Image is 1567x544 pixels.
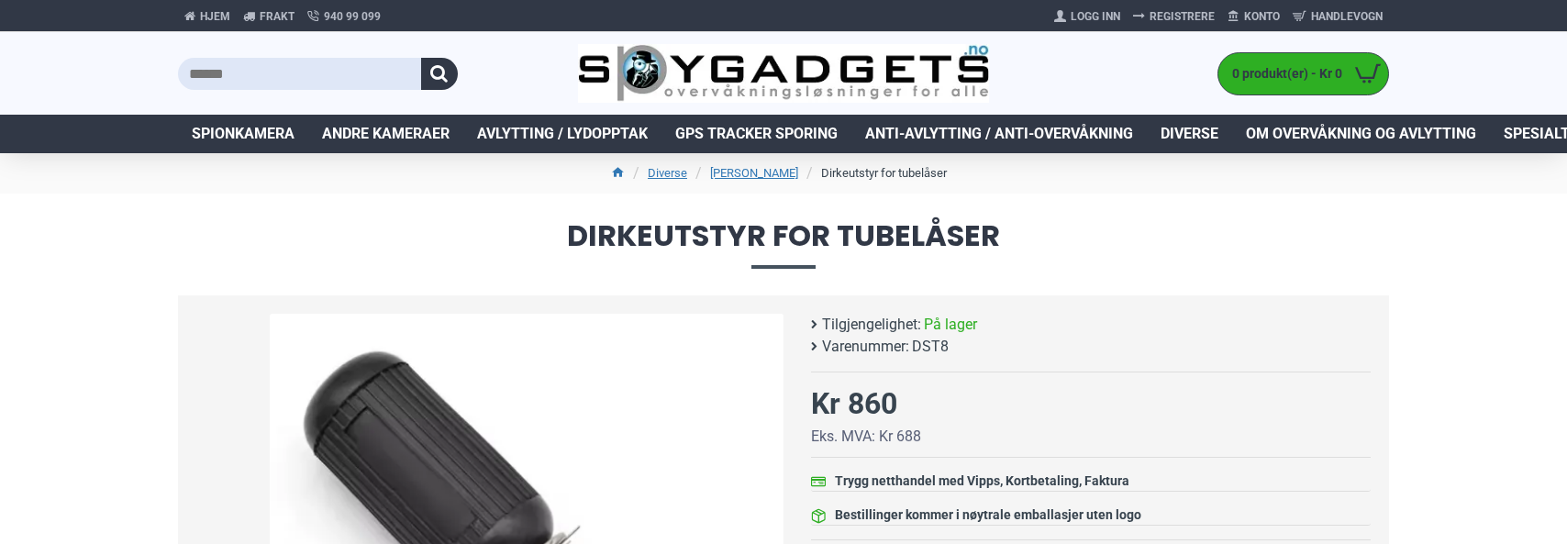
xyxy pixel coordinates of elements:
a: 0 produkt(er) - Kr 0 [1218,53,1388,94]
div: Bestillinger kommer i nøytrale emballasjer uten logo [835,505,1141,525]
span: Frakt [260,8,295,25]
a: Registrere [1127,2,1221,31]
a: Anti-avlytting / Anti-overvåkning [851,115,1147,153]
a: Konto [1221,2,1286,31]
a: Avlytting / Lydopptak [463,115,661,153]
span: Konto [1244,8,1280,25]
a: Diverse [1147,115,1232,153]
span: Logg Inn [1071,8,1120,25]
a: GPS Tracker Sporing [661,115,851,153]
a: Om overvåkning og avlytting [1232,115,1490,153]
span: Diverse [1161,123,1218,145]
a: Logg Inn [1048,2,1127,31]
span: 940 99 099 [324,8,381,25]
span: På lager [924,314,977,336]
b: Varenummer: [822,336,909,358]
span: Dirkeutstyr for tubelåser [178,221,1389,268]
span: Handlevogn [1311,8,1383,25]
a: Andre kameraer [308,115,463,153]
span: Anti-avlytting / Anti-overvåkning [865,123,1133,145]
a: Handlevogn [1286,2,1389,31]
span: Om overvåkning og avlytting [1246,123,1476,145]
div: Trygg netthandel med Vipps, Kortbetaling, Faktura [835,472,1129,491]
a: [PERSON_NAME] [710,164,798,183]
span: Spionkamera [192,123,295,145]
div: Kr 860 [811,382,897,426]
span: DST8 [912,336,949,358]
span: Registrere [1150,8,1215,25]
a: Diverse [648,164,687,183]
span: Hjem [200,8,230,25]
a: Spionkamera [178,115,308,153]
b: Tilgjengelighet: [822,314,921,336]
span: GPS Tracker Sporing [675,123,838,145]
span: Andre kameraer [322,123,450,145]
img: SpyGadgets.no [578,44,990,104]
span: Avlytting / Lydopptak [477,123,648,145]
span: 0 produkt(er) - Kr 0 [1218,64,1347,83]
